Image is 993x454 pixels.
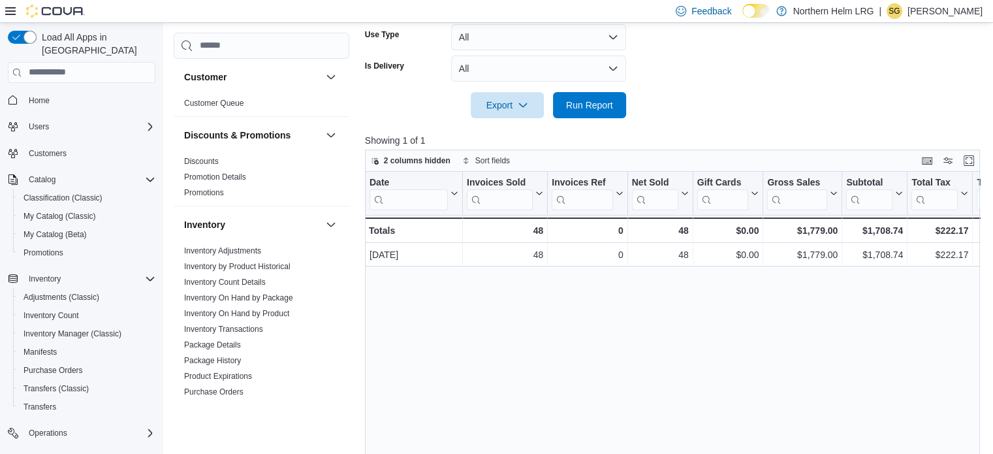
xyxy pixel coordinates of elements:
[370,247,458,263] div: [DATE]
[24,425,155,441] span: Operations
[13,325,161,343] button: Inventory Manager (Classic)
[631,223,688,238] div: 48
[13,380,161,398] button: Transfers (Classic)
[691,5,731,18] span: Feedback
[13,361,161,380] button: Purchase Orders
[370,176,458,210] button: Date
[552,176,612,189] div: Invoices Ref
[911,176,968,210] button: Total Tax
[13,398,161,416] button: Transfers
[3,170,161,189] button: Catalog
[24,347,57,357] span: Manifests
[631,176,678,210] div: Net Sold
[29,274,61,284] span: Inventory
[18,399,61,415] a: Transfers
[323,217,339,233] button: Inventory
[24,119,155,135] span: Users
[369,223,458,238] div: Totals
[24,229,87,240] span: My Catalog (Beta)
[553,92,626,118] button: Run Report
[13,244,161,262] button: Promotions
[552,176,623,210] button: Invoices Ref
[632,247,689,263] div: 48
[24,93,55,108] a: Home
[24,119,54,135] button: Users
[184,309,289,318] a: Inventory On Hand by Product
[29,428,67,438] span: Operations
[13,225,161,244] button: My Catalog (Beta)
[911,223,968,238] div: $222.17
[184,218,225,231] h3: Inventory
[18,344,155,360] span: Manifests
[793,3,874,19] p: Northern Helm LRG
[184,387,244,397] span: Purchase Orders
[18,245,155,261] span: Promotions
[18,381,94,397] a: Transfers (Classic)
[18,363,88,378] a: Purchase Orders
[3,144,161,163] button: Customers
[184,355,241,366] span: Package History
[24,193,102,203] span: Classification (Classic)
[13,288,161,306] button: Adjustments (Classic)
[366,153,456,169] button: 2 columns hidden
[552,223,623,238] div: 0
[37,31,155,57] span: Load All Apps in [GEOGRAPHIC_DATA]
[940,153,956,169] button: Display options
[846,176,892,189] div: Subtotal
[323,69,339,85] button: Customer
[18,326,127,342] a: Inventory Manager (Classic)
[697,176,748,210] div: Gift Card Sales
[174,243,349,436] div: Inventory
[384,155,450,166] span: 2 columns hidden
[29,174,55,185] span: Catalog
[451,56,626,82] button: All
[13,207,161,225] button: My Catalog (Classic)
[24,329,121,339] span: Inventory Manager (Classic)
[184,218,321,231] button: Inventory
[24,271,66,287] button: Inventory
[184,172,246,182] span: Promotion Details
[911,176,958,210] div: Total Tax
[767,223,838,238] div: $1,779.00
[18,227,155,242] span: My Catalog (Beta)
[184,293,293,302] a: Inventory On Hand by Package
[879,3,881,19] p: |
[697,223,759,238] div: $0.00
[919,153,935,169] button: Keyboard shortcuts
[24,365,83,376] span: Purchase Orders
[552,176,612,210] div: Invoices Ref
[566,99,613,112] span: Run Report
[887,3,902,19] div: Skyler Griswold
[961,153,977,169] button: Enter fullscreen
[18,399,155,415] span: Transfers
[846,176,892,210] div: Subtotal
[184,325,263,334] a: Inventory Transactions
[631,176,688,210] button: Net Sold
[24,145,155,161] span: Customers
[697,247,759,263] div: $0.00
[184,156,219,167] span: Discounts
[184,246,261,256] span: Inventory Adjustments
[552,247,623,263] div: 0
[18,190,155,206] span: Classification (Classic)
[18,381,155,397] span: Transfers (Classic)
[24,248,63,258] span: Promotions
[370,176,448,210] div: Date
[911,247,968,263] div: $222.17
[184,356,241,365] a: Package History
[846,247,903,263] div: $1,708.74
[24,211,96,221] span: My Catalog (Classic)
[18,245,69,261] a: Promotions
[767,176,827,189] div: Gross Sales
[13,306,161,325] button: Inventory Count
[184,71,227,84] h3: Customer
[184,71,321,84] button: Customer
[846,176,903,210] button: Subtotal
[911,176,958,189] div: Total Tax
[24,271,155,287] span: Inventory
[184,246,261,255] a: Inventory Adjustments
[475,155,510,166] span: Sort fields
[3,118,161,136] button: Users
